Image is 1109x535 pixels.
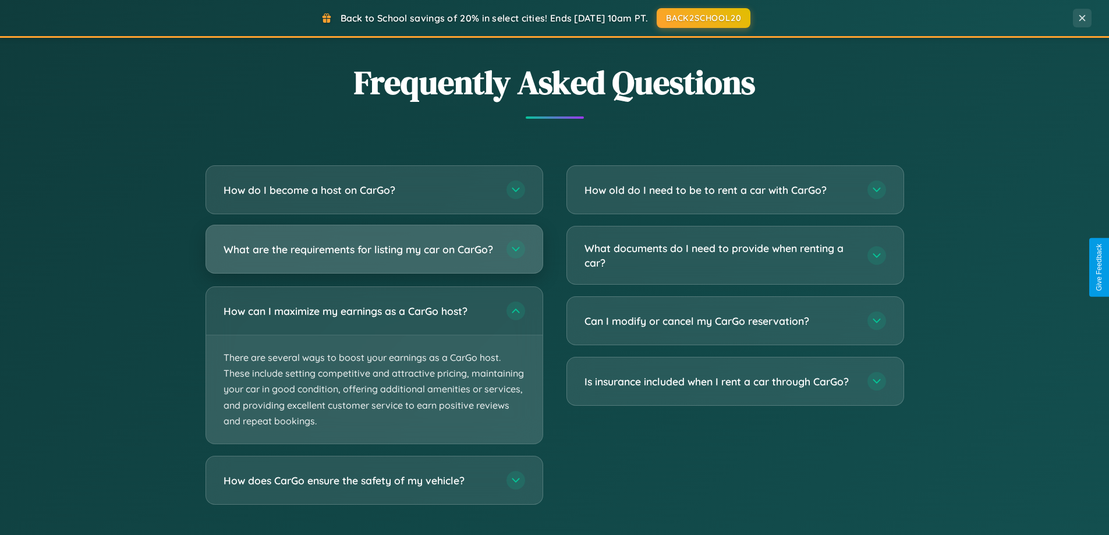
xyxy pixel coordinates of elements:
[584,314,856,328] h3: Can I modify or cancel my CarGo reservation?
[206,335,543,444] p: There are several ways to boost your earnings as a CarGo host. These include setting competitive ...
[1095,244,1103,291] div: Give Feedback
[584,374,856,389] h3: Is insurance included when I rent a car through CarGo?
[224,183,495,197] h3: How do I become a host on CarGo?
[584,241,856,270] h3: What documents do I need to provide when renting a car?
[341,12,648,24] span: Back to School savings of 20% in select cities! Ends [DATE] 10am PT.
[224,304,495,318] h3: How can I maximize my earnings as a CarGo host?
[584,183,856,197] h3: How old do I need to be to rent a car with CarGo?
[657,8,750,28] button: BACK2SCHOOL20
[205,60,904,105] h2: Frequently Asked Questions
[224,242,495,257] h3: What are the requirements for listing my car on CarGo?
[224,473,495,488] h3: How does CarGo ensure the safety of my vehicle?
